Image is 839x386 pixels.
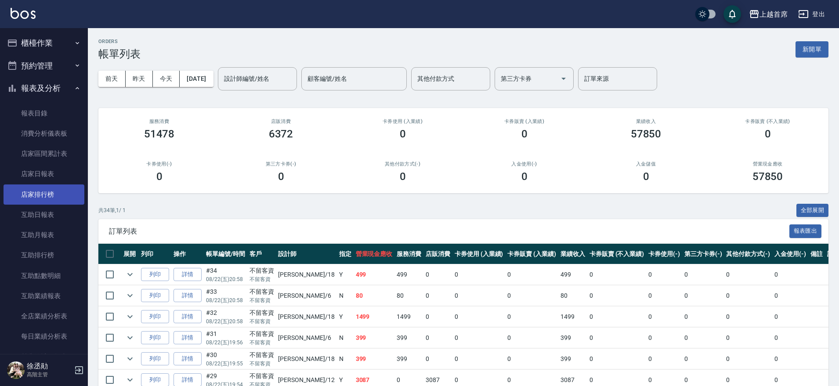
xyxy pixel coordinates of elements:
[180,71,213,87] button: [DATE]
[521,170,528,183] h3: 0
[474,161,575,167] h2: 入金使用(-)
[4,144,84,164] a: 店家區間累計表
[123,310,137,323] button: expand row
[423,244,452,264] th: 店販消費
[789,224,822,238] button: 報表匯出
[250,329,274,339] div: 不留客資
[231,119,331,124] h2: 店販消費
[772,285,808,306] td: 0
[646,328,682,348] td: 0
[505,349,558,369] td: 0
[141,268,169,281] button: 列印
[682,244,724,264] th: 第三方卡券(-)
[250,275,274,283] p: 不留客資
[204,244,247,264] th: 帳單編號/時間
[796,45,828,53] a: 新開單
[276,349,336,369] td: [PERSON_NAME] /18
[250,372,274,381] div: 不留客資
[587,307,646,327] td: 0
[276,328,336,348] td: [PERSON_NAME] /6
[98,71,126,87] button: 前天
[109,227,789,236] span: 訂單列表
[724,285,772,306] td: 0
[796,41,828,58] button: 新開單
[98,48,141,60] h3: 帳單列表
[204,328,247,348] td: #31
[250,287,274,296] div: 不留客資
[11,8,36,19] img: Logo
[126,71,153,87] button: 昨天
[4,32,84,54] button: 櫃檯作業
[394,307,423,327] td: 1499
[276,285,336,306] td: [PERSON_NAME] /6
[337,349,354,369] td: N
[596,119,696,124] h2: 業績收入
[156,170,163,183] h3: 0
[587,349,646,369] td: 0
[423,264,452,285] td: 0
[4,205,84,225] a: 互助日報表
[717,119,818,124] h2: 卡券販賣 (不入業績)
[394,349,423,369] td: 399
[474,119,575,124] h2: 卡券販賣 (入業績)
[724,328,772,348] td: 0
[505,285,558,306] td: 0
[98,39,141,44] h2: ORDERS
[505,244,558,264] th: 卡券販賣 (入業績)
[206,360,245,368] p: 08/22 (五) 19:55
[631,128,662,140] h3: 57850
[204,307,247,327] td: #32
[354,307,395,327] td: 1499
[206,339,245,346] p: 08/22 (五) 19:56
[269,128,293,140] h3: 6372
[452,328,506,348] td: 0
[4,77,84,100] button: 報表及分析
[141,289,169,303] button: 列印
[247,244,276,264] th: 客戶
[4,347,84,367] a: 營業統計分析表
[139,244,171,264] th: 列印
[174,331,202,345] a: 詳情
[250,266,274,275] div: 不留客資
[765,128,771,140] h3: 0
[204,349,247,369] td: #30
[452,349,506,369] td: 0
[394,328,423,348] td: 399
[772,328,808,348] td: 0
[400,128,406,140] h3: 0
[587,264,646,285] td: 0
[796,204,829,217] button: 全部展開
[4,225,84,245] a: 互助月報表
[171,244,204,264] th: 操作
[4,54,84,77] button: 預約管理
[682,328,724,348] td: 0
[204,264,247,285] td: #34
[337,285,354,306] td: N
[646,244,682,264] th: 卡券使用(-)
[354,349,395,369] td: 399
[745,5,791,23] button: 上越首席
[4,164,84,184] a: 店家日報表
[174,268,202,281] a: 詳情
[423,285,452,306] td: 0
[354,244,395,264] th: 營業現金應收
[682,307,724,327] td: 0
[682,349,724,369] td: 0
[717,161,818,167] h2: 營業現金應收
[250,360,274,368] p: 不留客資
[337,328,354,348] td: N
[123,352,137,365] button: expand row
[724,307,772,327] td: 0
[423,349,452,369] td: 0
[394,244,423,264] th: 服務消費
[772,349,808,369] td: 0
[394,285,423,306] td: 80
[123,331,137,344] button: expand row
[141,331,169,345] button: 列印
[98,206,126,214] p: 共 34 筆, 1 / 1
[276,307,336,327] td: [PERSON_NAME] /18
[723,5,741,23] button: save
[587,244,646,264] th: 卡券販賣 (不入業績)
[354,264,395,285] td: 499
[109,119,210,124] h3: 服務消費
